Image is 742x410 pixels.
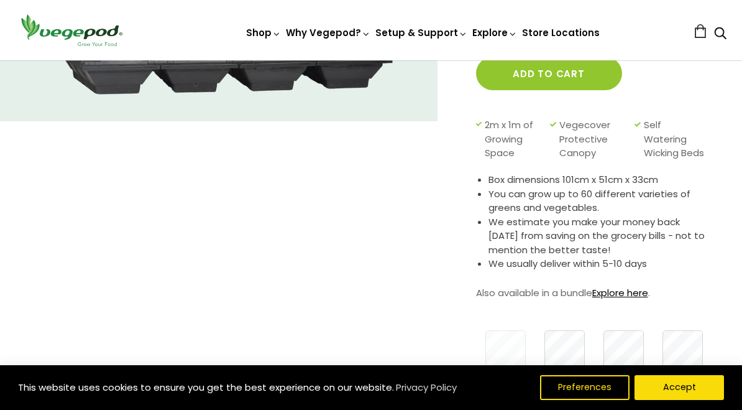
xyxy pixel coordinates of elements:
[488,187,711,215] li: You can grow up to 60 different varieties of greens and vegetables.
[644,118,705,161] span: Self Watering Wicking Beds
[485,118,544,161] span: 2m x 1m of Growing Space
[714,28,726,41] a: Search
[559,118,628,161] span: Vegecover Protective Canopy
[488,173,711,187] li: Box dimensions 101cm x 51cm x 33cm
[472,26,517,39] a: Explore
[488,257,711,271] li: We usually deliver within 5-10 days
[394,376,459,399] a: Privacy Policy (opens in a new tab)
[476,57,622,90] button: Add to cart
[246,26,281,39] a: Shop
[488,215,711,258] li: We estimate you make your money back [DATE] from saving on the grocery bills - not to mention the...
[522,26,600,39] a: Store Locations
[634,375,724,400] button: Accept
[592,286,648,299] a: Explore here
[18,381,394,394] span: This website uses cookies to ensure you get the best experience on our website.
[540,375,630,400] button: Preferences
[375,26,467,39] a: Setup & Support
[286,26,370,39] a: Why Vegepod?
[476,284,711,302] p: Also available in a bundle .
[16,12,127,48] img: Vegepod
